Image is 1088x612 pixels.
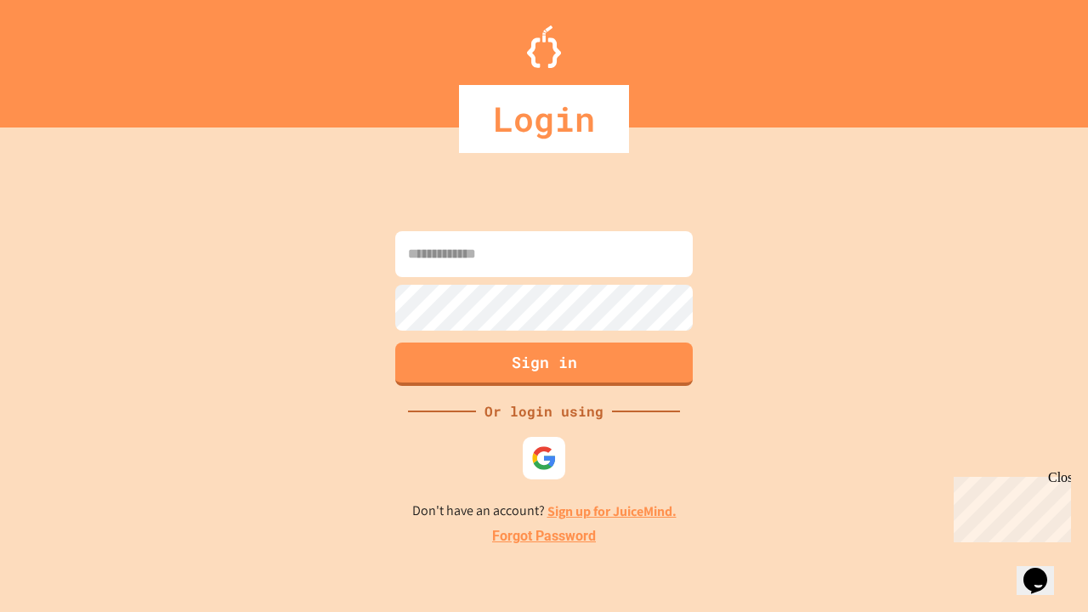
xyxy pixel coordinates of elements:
a: Forgot Password [492,526,596,547]
div: Or login using [476,401,612,422]
a: Sign up for JuiceMind. [547,502,677,520]
iframe: chat widget [1017,544,1071,595]
img: google-icon.svg [531,445,557,471]
div: Login [459,85,629,153]
div: Chat with us now!Close [7,7,117,108]
iframe: chat widget [947,470,1071,542]
img: Logo.svg [527,25,561,68]
p: Don't have an account? [412,501,677,522]
button: Sign in [395,343,693,386]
